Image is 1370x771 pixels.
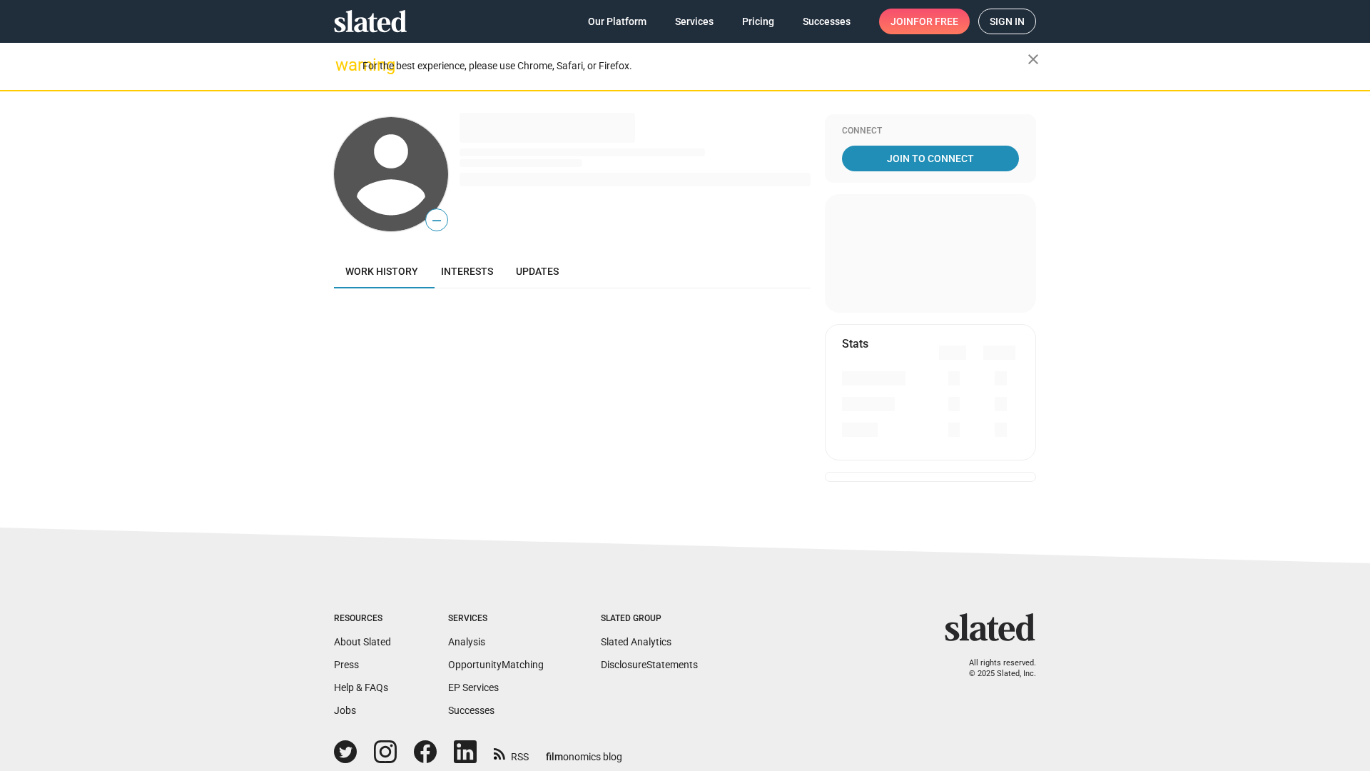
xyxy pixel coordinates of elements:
a: RSS [494,742,529,764]
span: film [546,751,563,762]
span: Join [890,9,958,34]
a: Jobs [334,705,356,716]
a: Pricing [731,9,786,34]
a: Successes [448,705,494,716]
p: All rights reserved. © 2025 Slated, Inc. [954,658,1036,679]
div: Slated Group [601,613,698,625]
span: for free [913,9,958,34]
a: Analysis [448,636,485,647]
span: Interests [441,266,493,277]
span: Work history [345,266,418,277]
mat-icon: close [1025,51,1042,68]
div: Connect [842,126,1019,137]
a: Services [664,9,725,34]
a: Interests [430,254,504,288]
a: Work history [334,254,430,288]
a: Sign in [978,9,1036,34]
div: Services [448,613,544,625]
span: Updates [516,266,559,277]
a: DisclosureStatements [601,659,698,670]
span: Successes [803,9,851,34]
a: filmonomics blog [546,739,622,764]
a: EP Services [448,682,499,693]
span: Join To Connect [845,146,1016,171]
a: Slated Analytics [601,636,671,647]
span: Services [675,9,714,34]
span: — [426,211,447,230]
a: Our Platform [577,9,658,34]
a: OpportunityMatching [448,659,544,670]
a: Joinfor free [879,9,970,34]
a: Join To Connect [842,146,1019,171]
a: Successes [791,9,862,34]
a: Updates [504,254,570,288]
a: Help & FAQs [334,682,388,693]
a: Press [334,659,359,670]
div: Resources [334,613,391,625]
mat-icon: warning [335,56,352,74]
span: Pricing [742,9,774,34]
span: Our Platform [588,9,646,34]
span: Sign in [990,9,1025,34]
mat-card-title: Stats [842,336,868,351]
a: About Slated [334,636,391,647]
div: For the best experience, please use Chrome, Safari, or Firefox. [362,56,1027,76]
